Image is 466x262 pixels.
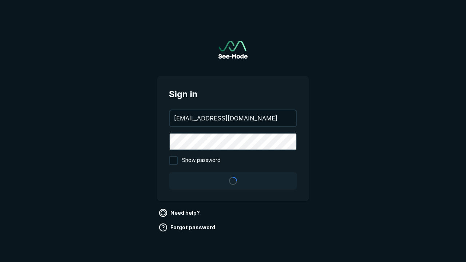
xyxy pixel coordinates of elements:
img: See-Mode Logo [218,41,248,59]
input: your@email.com [170,110,296,126]
span: Show password [182,156,221,165]
a: Go to sign in [218,41,248,59]
a: Need help? [157,207,203,219]
a: Forgot password [157,222,218,233]
span: Sign in [169,88,297,101]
